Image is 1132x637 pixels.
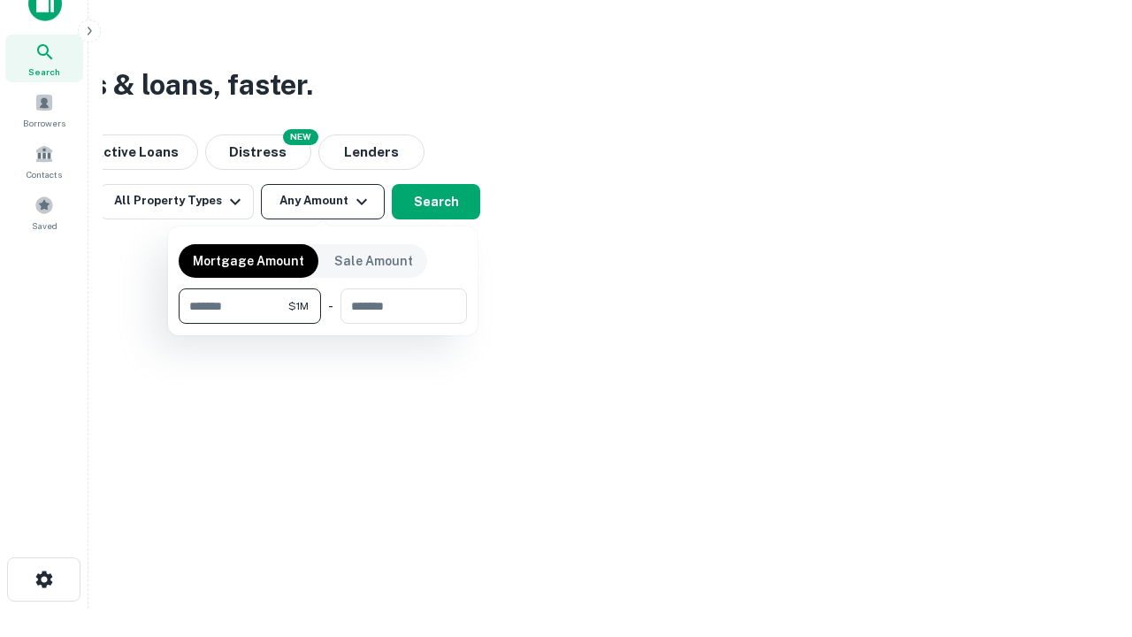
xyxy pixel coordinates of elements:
[334,251,413,271] p: Sale Amount
[288,298,309,314] span: $1M
[1044,495,1132,580] iframe: Chat Widget
[193,251,304,271] p: Mortgage Amount
[328,288,333,324] div: -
